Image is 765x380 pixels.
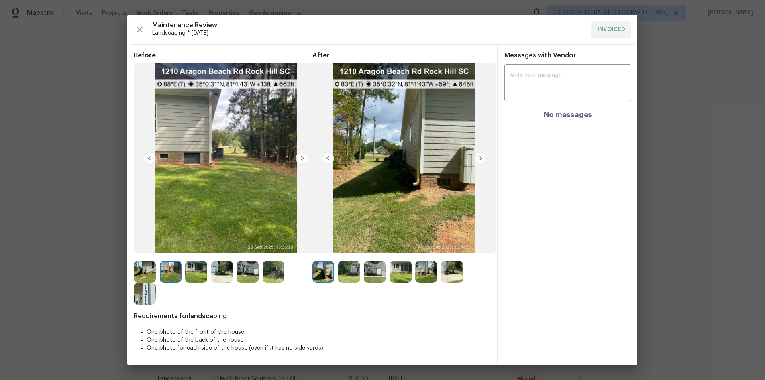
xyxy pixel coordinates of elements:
[504,52,576,59] span: Messages with Vendor
[134,312,491,320] span: Requirements for landscaping
[134,51,312,59] span: Before
[296,152,308,165] img: right-chevron-button-url
[152,29,585,37] span: Landscaping * [DATE]
[147,328,491,336] li: One photo of the front of the house
[152,21,585,29] span: Maintenance Review
[312,51,491,59] span: After
[147,336,491,344] li: One photo of the back of the house
[544,111,592,119] h4: No messages
[322,152,334,165] img: left-chevron-button-url
[143,152,156,165] img: left-chevron-button-url
[147,344,491,352] li: One photo for each side of the house (even if it has no side yards)
[474,152,487,165] img: right-chevron-button-url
